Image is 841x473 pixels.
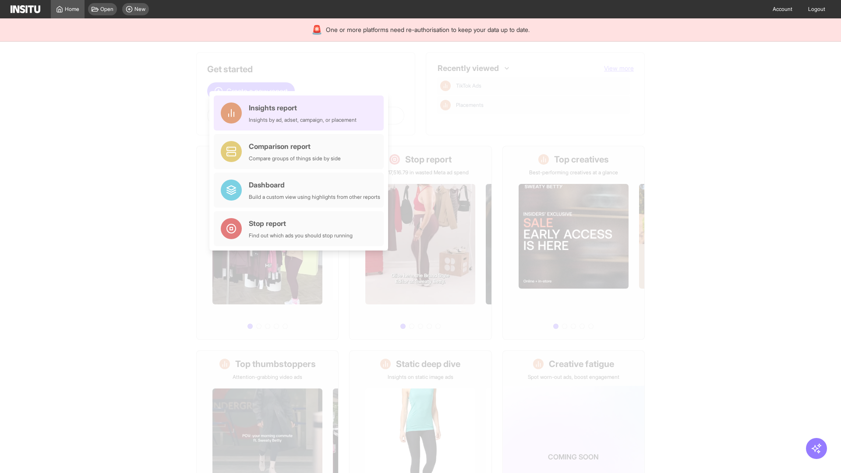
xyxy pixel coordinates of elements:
[326,25,530,34] span: One or more platforms need re-authorisation to keep your data up to date.
[249,141,341,152] div: Comparison report
[249,116,357,124] div: Insights by ad, adset, campaign, or placement
[249,218,353,229] div: Stop report
[249,155,341,162] div: Compare groups of things side by side
[11,5,40,13] img: Logo
[249,194,380,201] div: Build a custom view using highlights from other reports
[249,180,380,190] div: Dashboard
[100,6,113,13] span: Open
[65,6,79,13] span: Home
[134,6,145,13] span: New
[311,24,322,36] div: 🚨
[249,102,357,113] div: Insights report
[249,232,353,239] div: Find out which ads you should stop running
